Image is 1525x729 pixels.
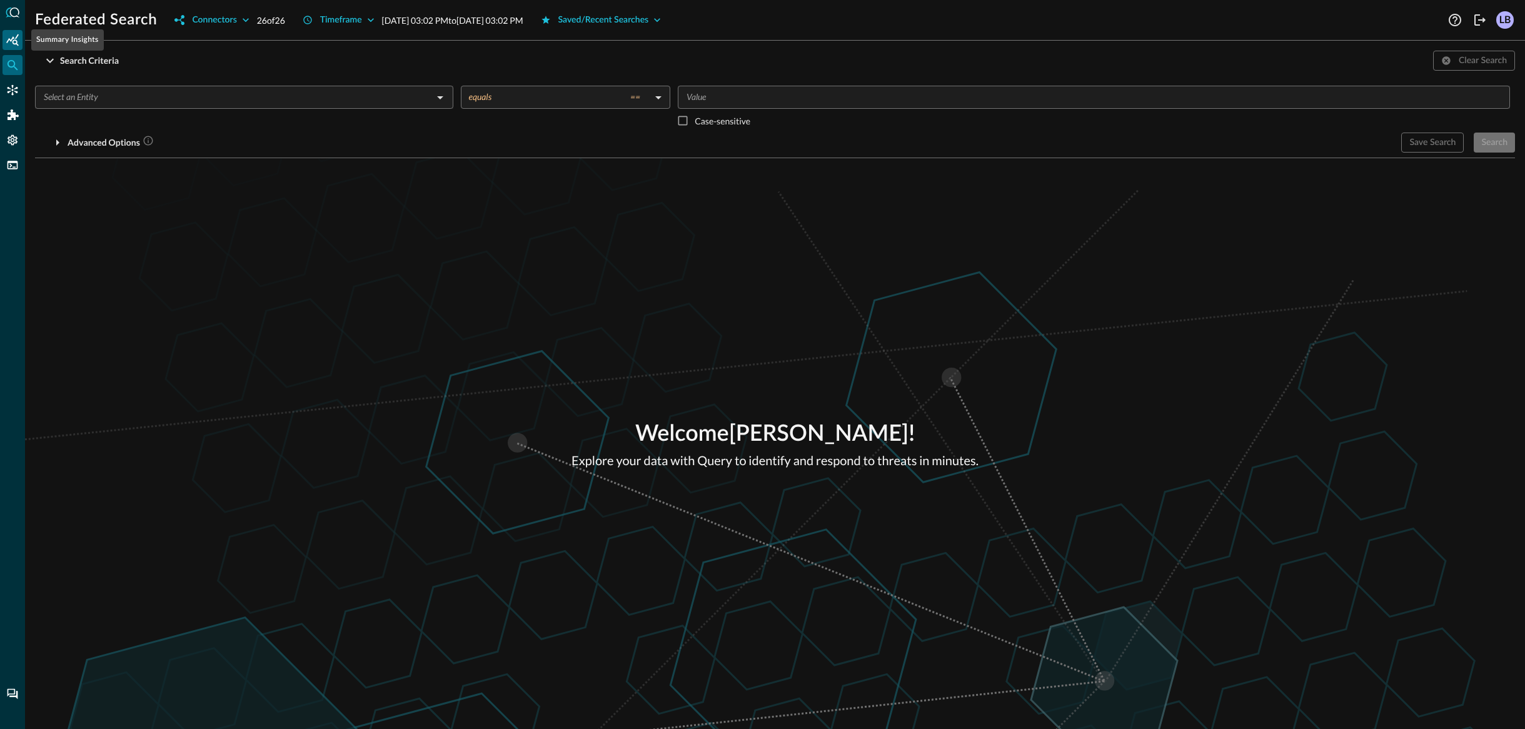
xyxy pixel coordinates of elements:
[682,89,1504,105] input: Value
[320,13,362,28] div: Timeframe
[3,80,23,100] div: Connectors
[3,155,23,175] div: FSQL
[468,91,650,103] div: equals
[3,130,23,150] div: Settings
[571,451,979,470] p: Explore your data with Query to identify and respond to threats in minutes.
[1445,10,1465,30] button: Help
[192,13,236,28] div: Connectors
[1470,10,1490,30] button: Logout
[31,29,104,51] div: Summary Insights
[630,91,640,103] span: ==
[35,10,157,30] h1: Federated Search
[68,135,154,151] div: Advanced Options
[3,55,23,75] div: Federated Search
[468,91,491,103] span: equals
[571,418,979,451] p: Welcome [PERSON_NAME] !
[35,133,161,153] button: Advanced Options
[257,14,285,27] p: 26 of 26
[558,13,649,28] div: Saved/Recent Searches
[3,684,23,704] div: Chat
[295,10,382,30] button: Timeframe
[60,53,119,69] div: Search Criteria
[3,105,23,125] div: Addons
[167,10,256,30] button: Connectors
[1496,11,1514,29] div: LB
[431,89,449,106] button: Open
[382,14,523,27] p: [DATE] 03:02 PM to [DATE] 03:02 PM
[695,114,750,128] p: Case-sensitive
[533,10,669,30] button: Saved/Recent Searches
[39,89,429,105] input: Select an Entity
[3,30,23,50] div: Summary Insights
[35,51,126,71] button: Search Criteria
